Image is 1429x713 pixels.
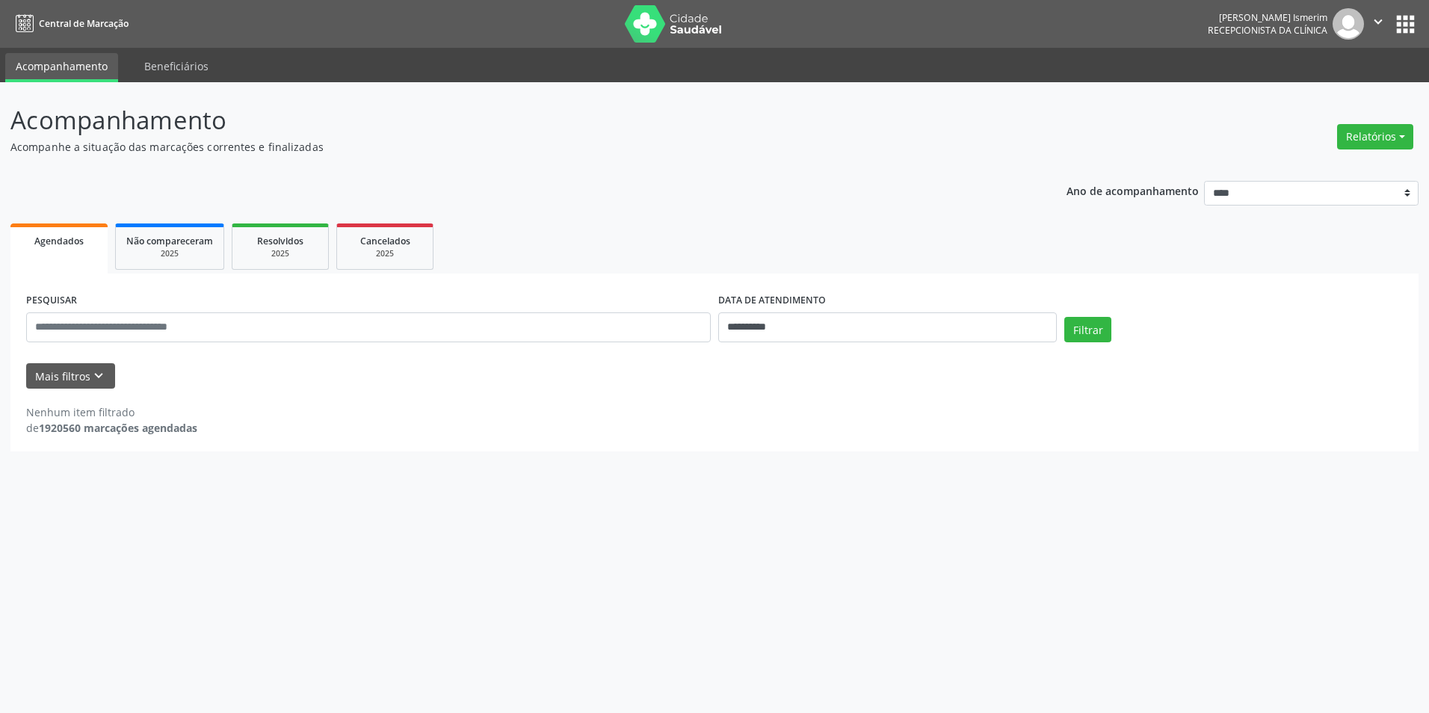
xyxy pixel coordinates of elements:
button: Mais filtroskeyboard_arrow_down [26,363,115,389]
div: 2025 [243,248,318,259]
span: Resolvidos [257,235,303,247]
div: de [26,420,197,436]
a: Central de Marcação [10,11,129,36]
div: 2025 [348,248,422,259]
div: 2025 [126,248,213,259]
p: Ano de acompanhamento [1067,181,1199,200]
span: Recepcionista da clínica [1208,24,1327,37]
i: keyboard_arrow_down [90,368,107,384]
img: img [1333,8,1364,40]
button:  [1364,8,1392,40]
a: Acompanhamento [5,53,118,82]
span: Cancelados [360,235,410,247]
span: Não compareceram [126,235,213,247]
span: Agendados [34,235,84,247]
button: apps [1392,11,1419,37]
span: Central de Marcação [39,17,129,30]
i:  [1370,13,1386,30]
button: Filtrar [1064,317,1111,342]
p: Acompanhe a situação das marcações correntes e finalizadas [10,139,996,155]
label: DATA DE ATENDIMENTO [718,289,826,312]
a: Beneficiários [134,53,219,79]
strong: 1920560 marcações agendadas [39,421,197,435]
button: Relatórios [1337,124,1413,149]
p: Acompanhamento [10,102,996,139]
label: PESQUISAR [26,289,77,312]
div: [PERSON_NAME] Ismerim [1208,11,1327,24]
div: Nenhum item filtrado [26,404,197,420]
